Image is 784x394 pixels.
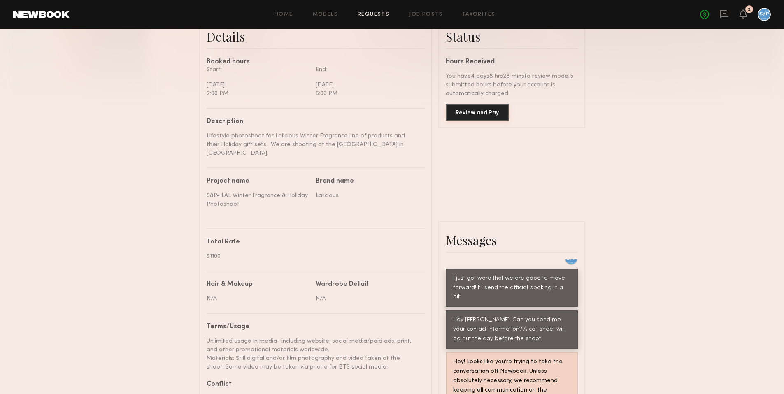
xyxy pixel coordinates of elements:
[409,12,443,17] a: Job Posts
[207,239,419,246] div: Total Rate
[463,12,496,17] a: Favorites
[316,191,419,200] div: Lalicious
[275,12,293,17] a: Home
[207,89,309,98] div: 2:00 PM
[207,337,419,371] div: Unlimited usage in media- including website, social media/paid ads, print, and other promotional ...
[316,281,368,288] div: Wardrobe Detail
[207,178,309,185] div: Project name
[316,178,419,185] div: Brand name
[446,104,509,121] button: Review and Pay
[207,324,419,330] div: Terms/Usage
[748,7,751,12] div: 2
[207,281,253,288] div: Hair & Makeup
[446,59,578,65] div: Hours Received
[207,191,309,209] div: S&P- LAL Winter Fragrance & Holiday Photoshoot
[446,72,578,98] div: You have 4 days 8 hrs 28 mins to review model’s submitted hours before your account is automatica...
[453,315,570,344] div: Hey [PERSON_NAME]. Can you send me your contact information? A call sheet will go out the day bef...
[316,65,419,74] div: End:
[207,132,419,158] div: Lifestyle photoshoot for Lalicious Winter Fragrance line of products and their Holiday gift sets....
[358,12,389,17] a: Requests
[207,65,309,74] div: Start:
[446,28,578,45] div: Status
[316,294,419,303] div: N/A
[313,12,338,17] a: Models
[207,118,419,125] div: Description
[207,28,425,45] div: Details
[446,232,578,248] div: Messages
[207,59,425,65] div: Booked hours
[207,294,309,303] div: N/A
[453,274,570,302] div: I just got word that we are good to move forward! I’ll send the official booking in a bit
[207,252,419,261] div: $1100
[207,381,419,388] div: Conflict
[207,81,309,89] div: [DATE]
[316,81,419,89] div: [DATE]
[316,89,419,98] div: 6:00 PM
